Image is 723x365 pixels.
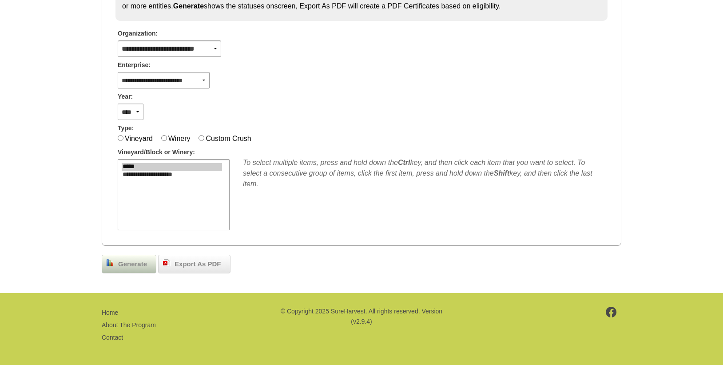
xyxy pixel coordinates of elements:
[118,124,134,133] span: Type:
[173,2,204,10] strong: Generate
[606,307,617,317] img: footer-facebook.png
[243,157,605,189] div: To select multiple items, press and hold down the key, and then click each item that you want to ...
[118,92,133,101] span: Year:
[279,306,444,326] p: © Copyright 2025 SureHarvest. All rights reserved. Version (v2.9.4)
[118,60,151,70] span: Enterprise:
[107,259,114,266] img: chart_bar.png
[102,309,118,316] a: Home
[125,135,153,142] label: Vineyard
[206,135,251,142] label: Custom Crush
[398,159,410,166] b: Ctrl
[163,259,170,266] img: doc_pdf.png
[102,321,156,329] a: About The Program
[118,148,195,157] span: Vineyard/Block or Winery:
[158,255,230,273] a: Export As PDF
[102,255,156,273] a: Generate
[494,169,510,177] b: Shift
[168,135,191,142] label: Winery
[118,29,158,38] span: Organization:
[170,259,225,269] span: Export As PDF
[114,259,151,269] span: Generate
[102,334,123,341] a: Contact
